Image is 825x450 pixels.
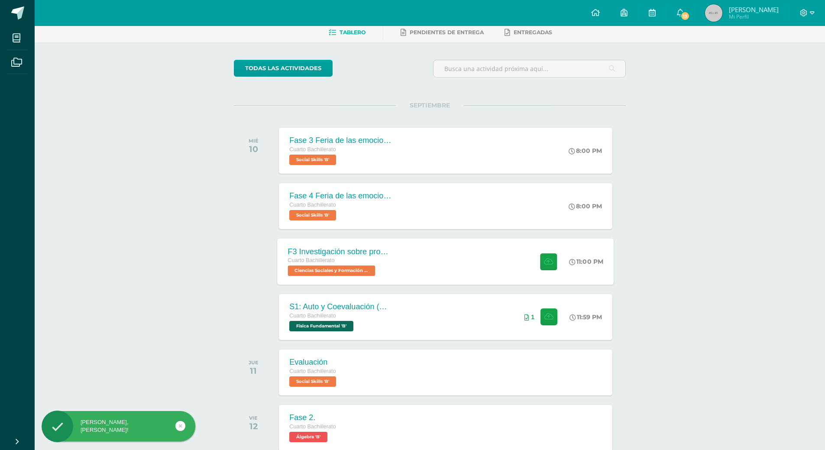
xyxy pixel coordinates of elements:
[289,155,336,165] span: Social Skills 'B'
[289,424,336,430] span: Cuarto Bachillerato
[289,210,336,220] span: Social Skills 'B'
[524,314,534,321] div: Archivos entregados
[729,5,779,14] span: [PERSON_NAME]
[569,258,604,265] div: 11:00 PM
[569,313,602,321] div: 11:59 PM
[288,257,335,263] span: Cuarto Bachillerato
[705,4,722,22] img: 45x45
[401,26,484,39] a: Pendientes de entrega
[289,321,353,331] span: Física Fundamental 'B'
[729,13,779,20] span: Mi Perfil
[514,29,552,36] span: Entregadas
[569,202,602,210] div: 8:00 PM
[289,358,338,367] div: Evaluación
[289,368,336,374] span: Cuarto Bachillerato
[289,202,336,208] span: Cuarto Bachillerato
[249,138,259,144] div: MIÉ
[288,247,393,256] div: F3 Investigación sobre problemas de salud mental como fenómeno social
[289,413,336,422] div: Fase 2.
[42,418,195,434] div: [PERSON_NAME], [PERSON_NAME]!
[289,432,327,442] span: Álgebra 'B'
[249,421,258,431] div: 12
[410,29,484,36] span: Pendientes de entrega
[680,11,690,21] span: 13
[329,26,366,39] a: Tablero
[531,314,534,321] span: 1
[288,265,375,276] span: Ciencias Sociales y Formación Ciudadana 'B'
[249,359,259,366] div: JUE
[289,302,393,311] div: S1: Auto y Coevaluación (Magnetismo/Conceptos Básicos)
[289,146,336,152] span: Cuarto Bachillerato
[289,191,393,201] div: Fase 4 Feria de las emociones
[249,366,259,376] div: 11
[505,26,552,39] a: Entregadas
[289,376,336,387] span: Social Skills 'B'
[289,136,393,145] div: Fase 3 Feria de las emociones
[396,101,464,109] span: SEPTIEMBRE
[569,147,602,155] div: 8:00 PM
[249,415,258,421] div: VIE
[289,313,336,319] span: Cuarto Bachillerato
[249,144,259,154] div: 10
[340,29,366,36] span: Tablero
[234,60,333,77] a: todas las Actividades
[434,60,625,77] input: Busca una actividad próxima aquí...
